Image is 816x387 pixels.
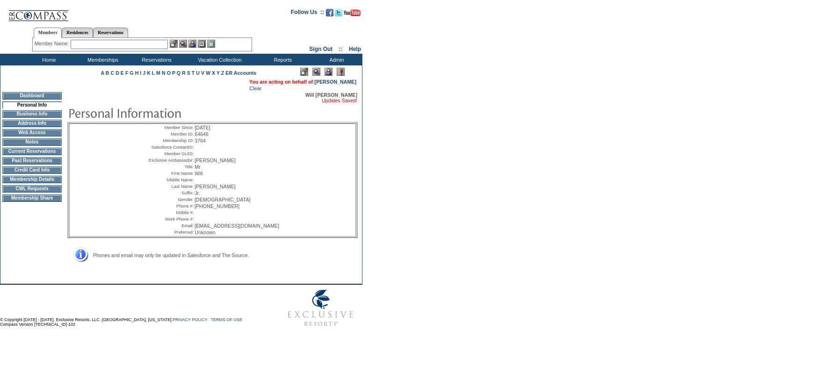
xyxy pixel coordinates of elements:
[279,285,362,331] img: Exclusive Resorts
[147,70,151,76] a: K
[2,176,62,183] td: Membership Details
[143,177,194,183] td: Middle Name:
[195,223,279,229] span: [EMAIL_ADDRESS][DOMAIN_NAME]
[312,68,320,76] img: View Mode
[326,9,333,16] img: Become our fan on Facebook
[143,158,194,163] td: Exclusive Ambassador:
[143,164,194,170] td: Title:
[339,46,343,52] span: ::
[2,157,62,165] td: Past Reservations
[195,164,200,170] span: Mr
[212,70,215,76] a: X
[8,2,69,21] img: Compass Home
[337,68,345,76] img: Log Concern/Member Elevation
[192,70,195,76] a: T
[225,70,256,76] a: ER Accounts
[344,9,361,16] img: Subscribe to our YouTube Channel
[67,247,88,263] img: Address Info
[291,8,324,19] td: Follow Us ::
[125,70,129,76] a: F
[93,252,249,258] span: Phones and email may only be updated in Salesforce and The Source.
[143,203,194,209] td: Phone #:
[315,79,356,85] a: [PERSON_NAME]
[182,54,255,65] td: Vacation Collection
[143,216,194,222] td: Work Phone #:
[335,12,342,17] a: Follow us on Twitter
[179,40,187,48] img: View
[143,197,194,202] td: Gender:
[196,70,200,76] a: U
[305,92,357,98] span: Will [PERSON_NAME]
[249,79,356,85] span: You are acting on behalf of:
[173,317,207,322] a: PRIVACY POLICY
[2,110,62,118] td: Business Info
[143,131,194,137] td: Member ID:
[195,229,215,235] span: Unknown
[35,40,71,48] div: Member Name:
[2,138,62,146] td: Notes
[217,70,220,76] a: Y
[21,54,75,65] td: Home
[195,197,250,202] span: [DEMOGRAPHIC_DATA]
[211,317,243,322] a: TERMS OF USE
[75,54,129,65] td: Memberships
[187,70,190,76] a: S
[68,103,255,122] img: pgTtlPersonalInfo.gif
[143,184,194,189] td: Last Name:
[182,70,186,76] a: R
[2,148,62,155] td: Current Reservations
[309,54,362,65] td: Admin
[130,70,133,76] a: G
[201,70,204,76] a: V
[34,28,62,38] a: Members
[195,125,210,130] span: [DATE]
[93,28,128,37] a: Reservations
[121,70,124,76] a: E
[349,46,361,52] a: Help
[143,151,194,157] td: Member GUID:
[129,54,182,65] td: Reservations
[143,223,194,229] td: Email:
[195,203,239,209] span: [PHONE_NUMBER]
[143,138,194,143] td: Membership ID:
[143,144,194,150] td: Salesforce ContactID:
[143,125,194,130] td: Member Since:
[2,120,62,127] td: Address Info
[255,54,309,65] td: Reports
[2,101,62,108] td: Personal Info
[198,40,206,48] img: Reservations
[2,166,62,174] td: Credit Card Info
[177,70,181,76] a: Q
[143,70,145,76] a: J
[135,70,139,76] a: H
[116,70,119,76] a: D
[300,68,308,76] img: Edit Mode
[325,68,332,76] img: Impersonate
[143,171,194,176] td: First Name:
[156,70,160,76] a: M
[170,40,178,48] img: b_edit.gif
[140,70,141,76] a: I
[2,129,62,136] td: Web Access
[101,70,104,76] a: A
[143,210,194,215] td: Mobile #:
[2,185,62,193] td: CWL Requests
[172,70,175,76] a: P
[62,28,93,37] a: Residences
[322,98,357,103] span: Updates Saved!
[195,171,202,176] span: Will
[143,190,194,196] td: Suffix:
[207,40,215,48] img: b_calculator.gif
[195,138,206,143] span: 3764
[188,40,196,48] img: Impersonate
[206,70,210,76] a: W
[326,12,333,17] a: Become our fan on Facebook
[195,190,200,196] span: Jr.
[110,70,114,76] a: C
[162,70,166,76] a: N
[249,86,261,91] a: Clear
[2,92,62,100] td: Dashboard
[195,158,236,163] span: [PERSON_NAME]
[195,184,236,189] span: [PERSON_NAME]
[335,9,342,16] img: Follow us on Twitter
